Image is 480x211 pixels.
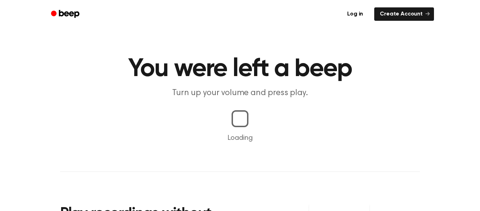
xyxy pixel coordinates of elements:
[105,87,375,99] p: Turn up your volume and press play.
[340,6,370,22] a: Log in
[60,56,420,82] h1: You were left a beep
[46,7,86,21] a: Beep
[8,133,472,143] p: Loading
[374,7,434,21] a: Create Account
